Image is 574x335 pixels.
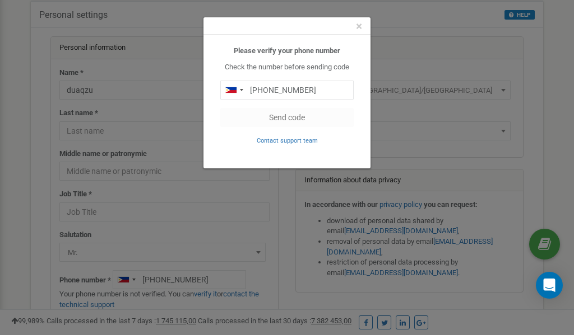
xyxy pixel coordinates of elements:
[257,136,318,144] a: Contact support team
[234,46,340,55] b: Please verify your phone number
[257,137,318,144] small: Contact support team
[536,272,563,299] div: Open Intercom Messenger
[356,20,362,33] span: ×
[221,81,247,99] div: Telephone country code
[220,108,354,127] button: Send code
[356,21,362,32] button: Close
[220,62,354,73] p: Check the number before sending code
[220,81,354,100] input: 0905 123 4567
